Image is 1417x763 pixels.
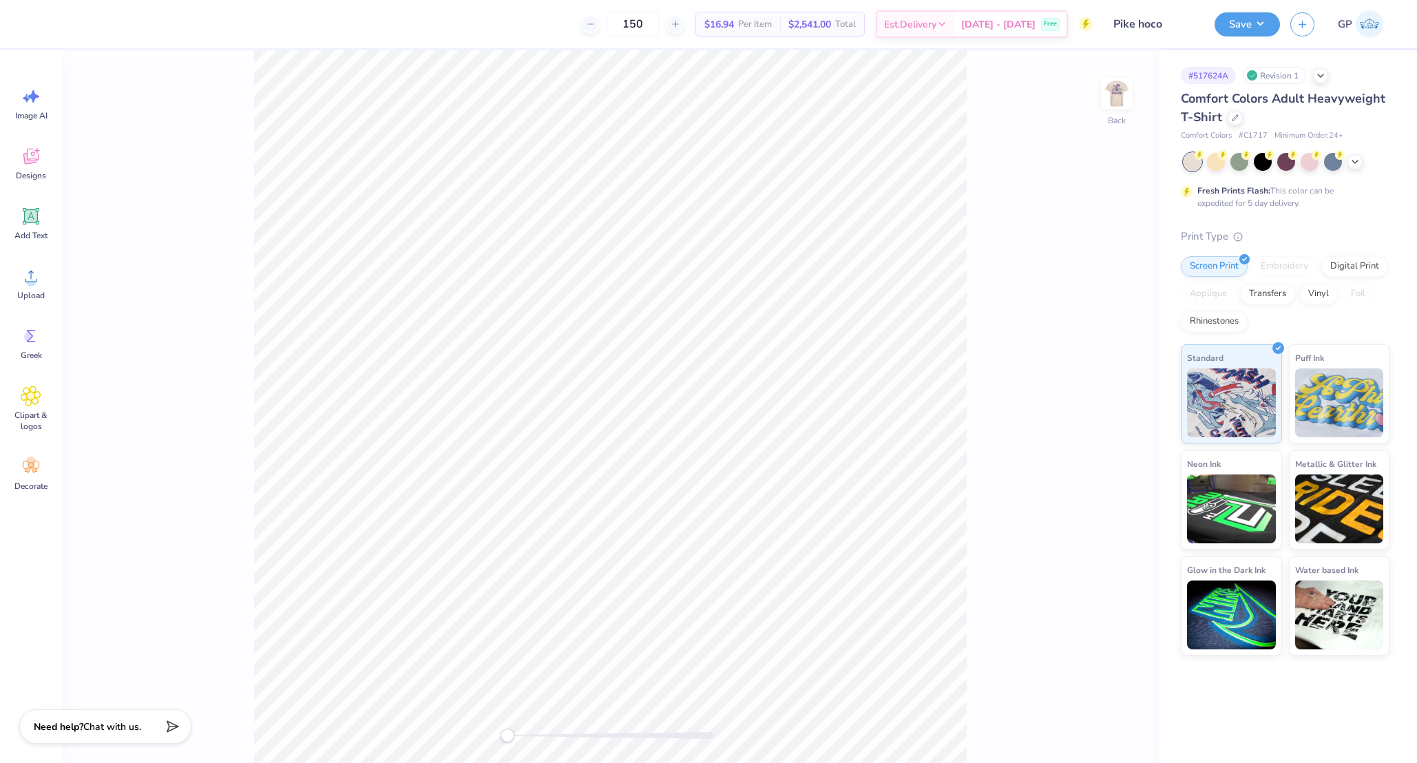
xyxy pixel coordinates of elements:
[1252,256,1317,277] div: Embroidery
[1103,80,1131,107] img: Back
[501,729,514,742] div: Accessibility label
[1274,130,1343,142] span: Minimum Order: 24 +
[961,17,1036,32] span: [DATE] - [DATE]
[738,17,772,32] span: Per Item
[1187,474,1276,543] img: Neon Ink
[1197,185,1367,209] div: This color can be expedited for 5 day delivery.
[1181,284,1236,304] div: Applique
[1239,130,1268,142] span: # C1717
[1342,284,1374,304] div: Foil
[16,170,46,181] span: Designs
[1181,311,1248,332] div: Rhinestones
[1187,581,1276,649] img: Glow in the Dark Ink
[1321,256,1388,277] div: Digital Print
[1187,457,1221,471] span: Neon Ink
[14,481,48,492] span: Decorate
[1295,368,1384,437] img: Puff Ink
[17,290,45,301] span: Upload
[1181,229,1389,244] div: Print Type
[1243,67,1306,84] div: Revision 1
[884,17,936,32] span: Est. Delivery
[1295,351,1324,365] span: Puff Ink
[34,720,83,733] strong: Need help?
[83,720,141,733] span: Chat with us.
[1197,185,1270,196] strong: Fresh Prints Flash:
[1299,284,1338,304] div: Vinyl
[1338,17,1352,32] span: GP
[1356,10,1383,38] img: Gene Padilla
[1181,90,1385,125] span: Comfort Colors Adult Heavyweight T-Shirt
[1181,256,1248,277] div: Screen Print
[1187,351,1224,365] span: Standard
[1295,457,1376,471] span: Metallic & Glitter Ink
[1332,10,1389,38] a: GP
[1181,67,1236,84] div: # 517624A
[1187,563,1266,577] span: Glow in the Dark Ink
[21,350,42,361] span: Greek
[8,410,54,432] span: Clipart & logos
[1295,563,1358,577] span: Water based Ink
[1187,368,1276,437] img: Standard
[1044,19,1057,29] span: Free
[606,12,660,36] input: – –
[14,230,48,241] span: Add Text
[1240,284,1295,304] div: Transfers
[1295,474,1384,543] img: Metallic & Glitter Ink
[1103,10,1204,38] input: Untitled Design
[1181,130,1232,142] span: Comfort Colors
[1295,581,1384,649] img: Water based Ink
[704,17,734,32] span: $16.94
[835,17,856,32] span: Total
[15,110,48,121] span: Image AI
[1108,114,1126,127] div: Back
[788,17,831,32] span: $2,541.00
[1215,12,1280,36] button: Save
